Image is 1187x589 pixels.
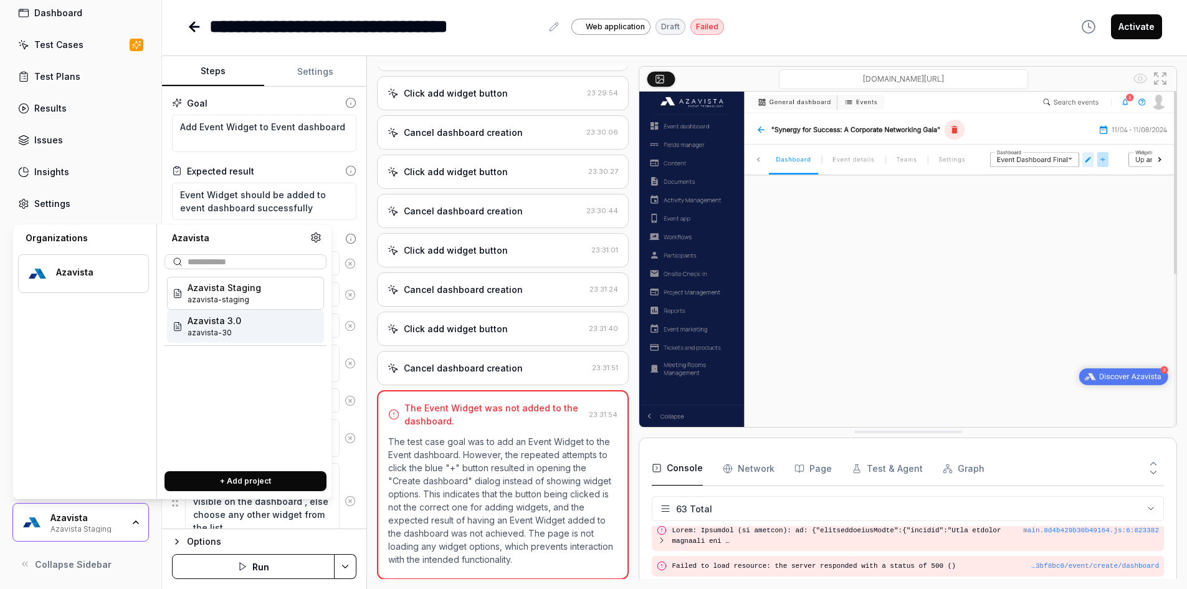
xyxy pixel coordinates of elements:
a: Issues [12,128,149,152]
div: Azavista [50,512,123,524]
div: Azavista [164,232,310,244]
div: Failed [690,19,724,35]
div: Click add widget button [404,87,508,100]
time: 23:31:51 [592,363,618,372]
div: Expected result [187,165,254,178]
button: main.8d4b429b30b49164.js:6:823382 [1023,525,1159,536]
div: Click add widget button [404,165,508,178]
span: Collapse Sidebar [35,558,112,571]
div: Dashboard [34,6,82,19]
button: Options [172,534,356,549]
div: Cancel dashboard creation [404,126,523,139]
div: Organizations [18,232,149,244]
div: Cancel dashboard creation [404,283,523,296]
a: Insights [12,160,149,184]
div: Azavista Staging [50,523,123,533]
button: View version history [1074,14,1104,39]
time: 23:30:06 [586,128,618,136]
div: Test Cases [34,38,83,51]
time: 23:30:44 [586,206,618,215]
div: Cancel dashboard creation [404,204,523,218]
button: Activate [1111,14,1162,39]
div: main.8d4b429b30b49164.js : 6 : 823382 [1023,525,1159,536]
button: Remove step [340,426,361,451]
a: Dashboard [12,1,149,25]
time: 23:31:24 [589,285,618,294]
a: Test Cases [12,32,149,57]
img: Screenshot [639,92,1176,427]
button: Page [794,451,832,486]
div: Suggestions [172,462,356,540]
button: Remove step [340,251,361,276]
div: Cancel dashboard creation [404,362,523,375]
div: Issues [34,133,63,146]
div: Goal [187,97,207,110]
div: Suggestions [164,274,327,461]
button: Azavista LogoAzavista [18,254,149,293]
div: Settings [34,197,70,210]
div: Click add widget button [404,244,508,257]
pre: Lorem: Ipsumdol (si ametcon): ad: {"elitseddoeiusModte":{"incidid":"Utla etdolor magnaali eni adm... [672,525,1023,546]
time: 23:29:54 [587,89,618,97]
div: Azavista [56,267,132,278]
button: Steps [162,57,264,87]
a: Settings [12,191,149,216]
a: Results [12,96,149,120]
button: Console [652,451,703,486]
time: 23:31:40 [589,324,618,333]
button: Remove step [340,351,361,376]
span: Project ID: R1YR [188,294,261,305]
button: Remove step [340,388,361,413]
p: The test case goal was to add an Event Widget to the Event dashboard. However, the repeated attem... [388,435,617,566]
div: Click add widget button [404,322,508,335]
button: Test & Agent [852,451,923,486]
button: Network [723,451,775,486]
div: Results [34,102,67,115]
span: Web application [586,21,645,32]
span: Project ID: N4DP [188,327,241,338]
button: …3bf8bc0/event/create/dashboard [1031,561,1159,572]
button: Show all interative elements [1130,69,1150,89]
div: The Event Widget was not added to the dashboard. [404,401,584,428]
pre: Failed to load resource: the server responded with a status of 500 () [672,561,1159,572]
img: Azavista Logo [26,262,49,285]
button: Remove step [340,314,361,338]
div: Insights [34,165,69,178]
a: Web application [571,18,651,35]
button: Open in full screen [1150,69,1170,89]
a: Test Plans [12,64,149,89]
time: 23:31:01 [591,246,618,254]
div: Test Plans [34,70,80,83]
button: Azavista LogoAzavistaAzavista Staging [12,503,149,542]
img: Azavista Logo [21,511,43,534]
button: + Add project [164,471,327,491]
span: Azavista Staging [188,281,261,294]
button: Remove step [340,489,361,514]
div: Options [187,534,356,549]
div: Draft [655,19,685,35]
time: 23:30:27 [588,167,618,176]
button: Collapse Sidebar [12,552,149,577]
button: Settings [264,57,366,87]
button: Remove step [340,282,361,307]
button: Graph [943,451,984,486]
time: 23:31:54 [589,410,617,419]
a: Organization settings [310,232,322,247]
span: Azavista 3.0 [188,314,241,327]
button: Run [172,554,335,579]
